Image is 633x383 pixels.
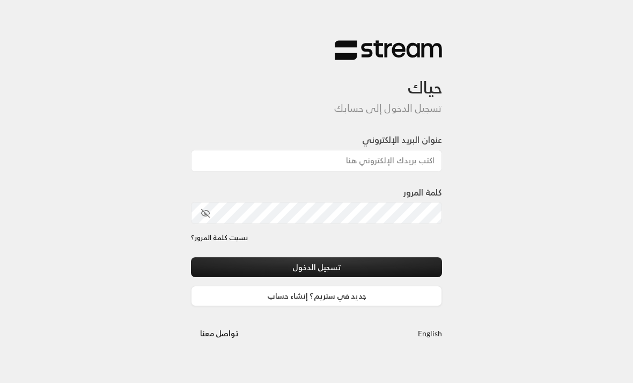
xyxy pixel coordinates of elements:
[335,40,442,61] img: Stream Logo
[191,103,442,114] h5: تسجيل الدخول إلى حسابك
[418,323,442,343] a: English
[191,323,247,343] button: تواصل معنا
[191,286,442,306] a: جديد في ستريم؟ إنشاء حساب
[191,61,442,98] h3: حياك
[196,204,215,222] button: toggle password visibility
[191,150,442,172] input: اكتب بريدك الإلكتروني هنا
[403,186,442,199] label: كلمة المرور
[191,257,442,277] button: تسجيل الدخول
[191,327,247,340] a: تواصل معنا
[191,233,248,243] a: نسيت كلمة المرور؟
[362,133,442,146] label: عنوان البريد الإلكتروني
